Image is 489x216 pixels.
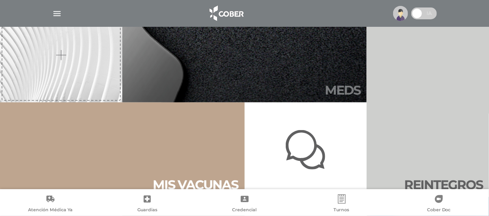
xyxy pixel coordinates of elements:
a: Cober Doc [390,194,487,214]
a: Meds [122,8,367,102]
a: Turnos [293,194,390,214]
img: profile-placeholder.svg [393,6,408,21]
span: Atención Médica Ya [28,207,73,214]
span: Cober Doc [427,207,451,214]
h2: Rein te gros [404,177,483,192]
img: logo_cober_home-white.png [205,4,247,23]
a: Guardias [99,194,196,214]
span: Guardias [137,207,157,214]
span: Turnos [334,207,350,214]
h2: Meds [325,83,360,98]
a: Atención Médica Ya [2,194,99,214]
img: Cober_menu-lines-white.svg [52,9,62,19]
a: Credencial [196,194,293,214]
h2: Mis vacu nas [153,177,238,192]
span: Credencial [232,207,257,214]
a: Reintegros [367,8,489,197]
